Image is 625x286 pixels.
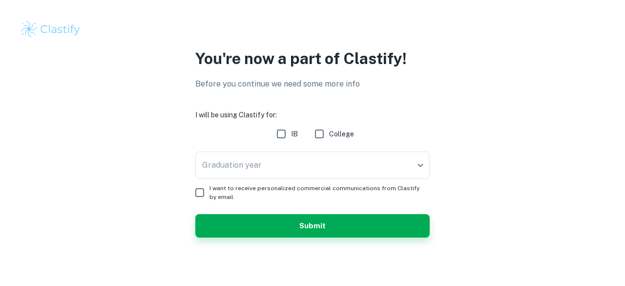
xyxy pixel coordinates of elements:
[20,20,82,39] img: Clastify logo
[20,20,605,39] a: Clastify logo
[195,47,430,70] p: You're now a part of Clastify!
[195,78,430,90] p: Before you continue we need some more info
[195,214,430,238] button: Submit
[329,129,354,139] span: College
[291,129,298,139] span: IB
[195,110,430,120] h6: I will be using Clastify for:
[209,184,422,201] span: I want to receive personalized commercial communications from Clastify by email.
